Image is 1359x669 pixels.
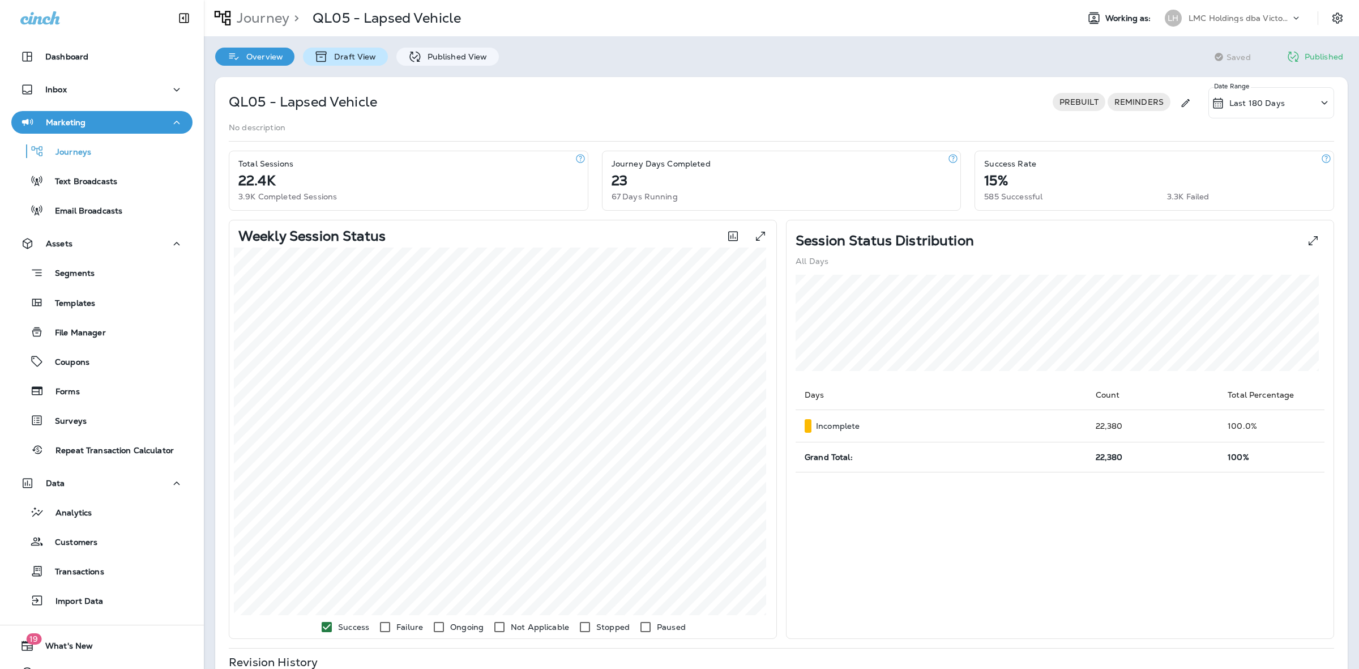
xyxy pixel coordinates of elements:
[1096,452,1123,462] span: 22,380
[796,236,974,245] p: Session Status Distribution
[1229,99,1285,108] p: Last 180 Days
[45,85,67,94] p: Inbox
[238,176,275,185] p: 22.4K
[338,623,369,632] p: Success
[11,198,193,222] button: Email Broadcasts
[34,641,93,655] span: What's New
[11,78,193,101] button: Inbox
[1175,87,1196,118] div: Edit
[1087,380,1219,410] th: Count
[11,634,193,657] button: 19What's New
[328,52,376,61] p: Draft View
[450,623,484,632] p: Ongoing
[396,623,423,632] p: Failure
[26,633,41,645] span: 19
[11,559,193,583] button: Transactions
[1302,229,1324,252] button: View Pie expanded to full screen
[422,52,488,61] p: Published View
[11,589,193,612] button: Import Data
[44,416,87,427] p: Surveys
[1219,380,1324,410] th: Total Percentage
[44,269,95,280] p: Segments
[11,500,193,524] button: Analytics
[805,452,853,462] span: Grand Total:
[11,232,193,255] button: Assets
[984,176,1007,185] p: 15%
[721,225,745,248] button: Toggle between session count and session percentage
[1327,8,1348,28] button: Settings
[11,291,193,314] button: Templates
[11,472,193,495] button: Data
[11,320,193,344] button: File Manager
[241,52,283,61] p: Overview
[1108,97,1170,106] span: REMINDERS
[1087,410,1219,442] td: 22,380
[1053,97,1105,106] span: PREBUILT
[796,380,1087,410] th: Days
[44,596,104,607] p: Import Data
[11,111,193,134] button: Marketing
[46,118,86,127] p: Marketing
[229,123,285,132] p: No description
[238,192,337,201] p: 3.9K Completed Sessions
[749,225,772,248] button: View graph expanded to full screen
[612,159,711,168] p: Journey Days Completed
[229,93,377,111] p: QL05 - Lapsed Vehicle
[657,623,686,632] p: Paused
[44,508,92,519] p: Analytics
[11,261,193,285] button: Segments
[46,239,72,248] p: Assets
[45,52,88,61] p: Dashboard
[612,192,678,201] p: 67 Days Running
[44,387,80,398] p: Forms
[11,139,193,163] button: Journeys
[44,357,89,368] p: Coupons
[11,438,193,462] button: Repeat Transaction Calculator
[1305,52,1343,61] p: Published
[44,147,91,158] p: Journeys
[229,658,318,667] p: Revision History
[44,299,95,309] p: Templates
[1228,452,1249,462] span: 100%
[1214,82,1251,91] p: Date Range
[46,479,65,488] p: Data
[232,10,289,27] p: Journey
[11,379,193,403] button: Forms
[11,45,193,68] button: Dashboard
[1167,192,1210,201] p: 3.3K Failed
[1165,10,1182,27] div: LH
[796,257,828,266] p: All Days
[44,446,174,457] p: Repeat Transaction Calculator
[44,206,122,217] p: Email Broadcasts
[44,177,117,188] p: Text Broadcasts
[984,159,1036,168] p: Success Rate
[1219,410,1324,442] td: 100.0 %
[816,421,860,431] p: Incomplete
[44,567,104,578] p: Transactions
[289,10,299,27] p: >
[1226,53,1251,62] span: Saved
[11,530,193,553] button: Customers
[596,623,630,632] p: Stopped
[44,538,97,548] p: Customers
[1105,14,1153,23] span: Working as:
[238,159,293,168] p: Total Sessions
[11,408,193,432] button: Surveys
[168,7,200,29] button: Collapse Sidebar
[1189,14,1290,23] p: LMC Holdings dba Victory Lane Quick Oil Change
[984,192,1042,201] p: 585 Successful
[313,10,461,27] p: QL05 - Lapsed Vehicle
[511,623,569,632] p: Not Applicable
[238,232,386,241] p: Weekly Session Status
[11,350,193,373] button: Coupons
[44,328,106,339] p: File Manager
[612,176,627,185] p: 23
[11,169,193,193] button: Text Broadcasts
